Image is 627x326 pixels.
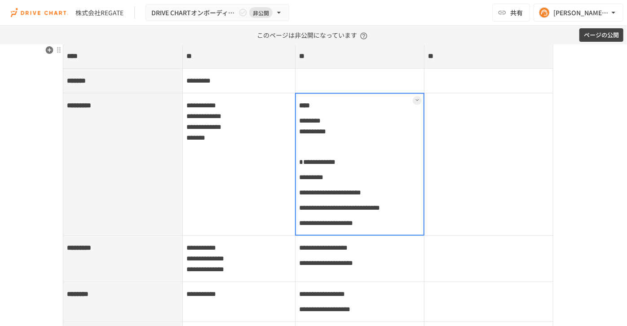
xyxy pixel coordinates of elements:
[249,8,273,18] span: 非公開
[579,28,623,42] button: ページの公開
[75,8,124,18] div: 株式会社REGATE
[11,5,68,20] img: i9VDDS9JuLRLX3JIUyK59LcYp6Y9cayLPHs4hOxMB9W
[146,4,289,22] button: DRIVE CHARTオンボーディング_v4.1（REGATE様）非公開
[553,7,609,18] div: [PERSON_NAME][EMAIL_ADDRESS][DOMAIN_NAME]
[492,4,530,22] button: 共有
[151,7,237,18] span: DRIVE CHARTオンボーディング_v4.1（REGATE様）
[257,26,370,44] p: このページは非公開になっています
[534,4,623,22] button: [PERSON_NAME][EMAIL_ADDRESS][DOMAIN_NAME]
[510,8,523,18] span: 共有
